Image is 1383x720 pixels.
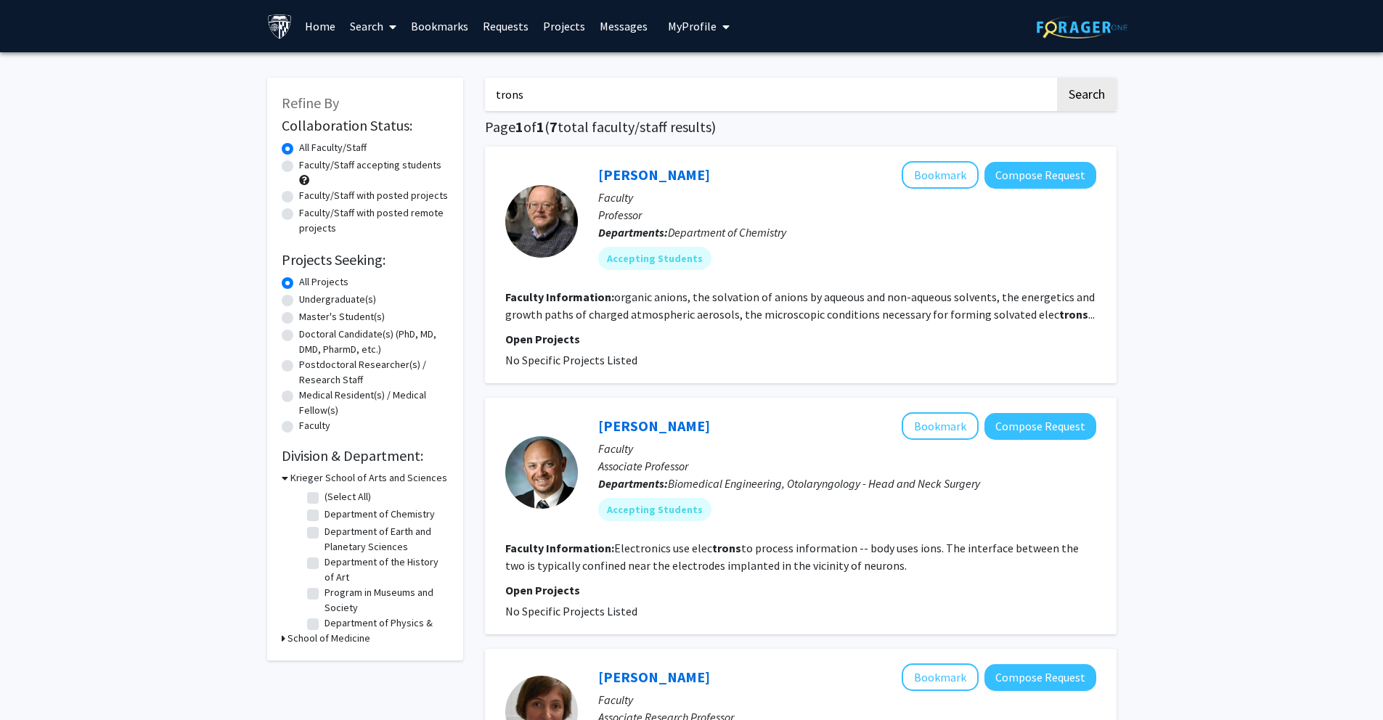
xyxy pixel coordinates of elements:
[668,225,786,240] span: Department of Chemistry
[598,225,668,240] b: Departments:
[515,118,523,136] span: 1
[325,555,445,585] label: Department of the History of Art
[1057,78,1117,111] button: Search
[325,615,445,646] label: Department of Physics & Astronomy
[505,604,637,618] span: No Specific Projects Listed
[325,489,371,504] label: (Select All)
[505,541,1079,573] fg-read-more: Electronics use elec to process information -- body uses ions. The interface between the two is t...
[325,585,445,615] label: Program in Museums and Society
[299,357,449,388] label: Postdoctoral Researcher(s) / Research Staff
[505,330,1096,348] p: Open Projects
[299,188,448,203] label: Faculty/Staff with posted projects
[598,668,710,686] a: [PERSON_NAME]
[299,292,376,307] label: Undergraduate(s)
[550,118,558,136] span: 7
[598,206,1096,224] p: Professor
[505,290,1095,322] fg-read-more: organic anions, the solvation of anions by aqueous and non-aqueous solvents, the energetics and g...
[505,581,1096,599] p: Open Projects
[598,457,1096,475] p: Associate Professor
[598,189,1096,206] p: Faculty
[299,205,449,236] label: Faculty/Staff with posted remote projects
[485,118,1117,136] h1: Page of ( total faculty/staff results)
[343,1,404,52] a: Search
[984,664,1096,691] button: Compose Request to Natalia Drichko
[598,417,710,435] a: [PERSON_NAME]
[282,447,449,465] h2: Division & Department:
[592,1,655,52] a: Messages
[299,140,367,155] label: All Faculty/Staff
[536,1,592,52] a: Projects
[485,78,1055,111] input: Search Keywords
[668,19,717,33] span: My Profile
[299,388,449,418] label: Medical Resident(s) / Medical Fellow(s)
[299,157,441,173] label: Faculty/Staff accepting students
[290,470,447,486] h3: Krieger School of Arts and Sciences
[505,290,614,304] b: Faculty Information:
[404,1,476,52] a: Bookmarks
[299,327,449,357] label: Doctoral Candidate(s) (PhD, MD, DMD, PharmD, etc.)
[325,507,435,522] label: Department of Chemistry
[505,541,614,555] b: Faculty Information:
[287,631,370,646] h3: School of Medicine
[902,161,979,189] button: Add Kit Bowen to Bookmarks
[299,274,348,290] label: All Projects
[598,247,711,270] mat-chip: Accepting Students
[668,476,980,491] span: Biomedical Engineering, Otolaryngology - Head and Neck Surgery
[712,541,741,555] b: trons
[298,1,343,52] a: Home
[299,418,330,433] label: Faculty
[476,1,536,52] a: Requests
[325,524,445,555] label: Department of Earth and Planetary Sciences
[902,412,979,440] button: Add Gene Fridman to Bookmarks
[299,309,385,324] label: Master's Student(s)
[598,691,1096,708] p: Faculty
[984,413,1096,440] button: Compose Request to Gene Fridman
[1059,307,1088,322] b: trons
[984,162,1096,189] button: Compose Request to Kit Bowen
[598,440,1096,457] p: Faculty
[598,498,711,521] mat-chip: Accepting Students
[598,165,710,184] a: [PERSON_NAME]
[282,117,449,134] h2: Collaboration Status:
[505,353,637,367] span: No Specific Projects Listed
[598,476,668,491] b: Departments:
[537,118,544,136] span: 1
[282,94,339,112] span: Refine By
[1037,16,1127,38] img: ForagerOne Logo
[11,655,62,709] iframe: Chat
[902,663,979,691] button: Add Natalia Drichko to Bookmarks
[267,14,293,39] img: Johns Hopkins University Logo
[282,251,449,269] h2: Projects Seeking:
